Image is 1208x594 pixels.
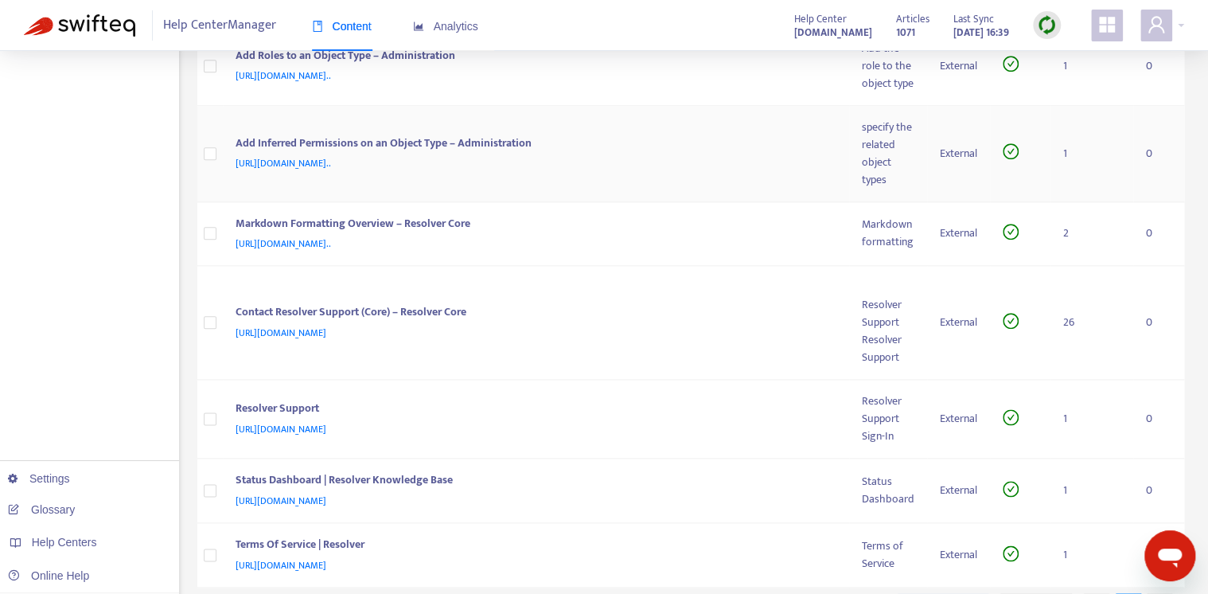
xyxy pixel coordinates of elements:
div: Add Inferred Permissions on an Object Type – Administration [236,135,831,155]
div: External [940,314,977,331]
strong: [DATE] 16:39 [953,24,1009,41]
span: check-circle [1003,409,1019,425]
span: [URL][DOMAIN_NAME] [236,421,326,437]
div: External [940,410,977,428]
div: specify the related object types [862,119,914,189]
span: [URL][DOMAIN_NAME].. [236,68,331,84]
div: External [940,57,977,75]
div: Terms Of Service | Resolver [236,536,831,557]
div: Resolver Support [236,400,831,420]
span: Content [312,20,372,33]
td: 0 [1133,266,1184,380]
div: Markdown formatting [862,216,914,251]
td: 1 [1050,459,1133,523]
td: 1 [1050,27,1133,106]
img: Swifteq [24,14,135,37]
div: External [940,145,977,162]
span: [URL][DOMAIN_NAME] [236,325,326,341]
div: Resolver Support [862,296,914,331]
td: 0 [1133,106,1184,202]
span: user [1147,15,1166,34]
td: 2 [1050,202,1133,267]
span: check-circle [1003,56,1019,72]
span: [URL][DOMAIN_NAME].. [236,155,331,171]
span: check-circle [1003,313,1019,329]
div: External [940,482,977,499]
td: 1 [1050,106,1133,202]
img: sync.dc5367851b00ba804db3.png [1037,15,1057,35]
td: 1 [1050,523,1133,588]
iframe: Button to launch messaging window [1144,530,1195,581]
span: appstore [1097,15,1116,34]
span: check-circle [1003,224,1019,240]
span: Help Centers [32,536,97,549]
div: Markdown Formatting Overview – Resolver Core [236,215,831,236]
td: 0 [1133,202,1184,267]
td: 0 [1133,523,1184,588]
td: 0 [1133,459,1184,523]
div: Terms of Service [862,537,914,573]
span: check-circle [1003,143,1019,159]
div: External [940,546,977,564]
span: area-chart [413,21,424,32]
strong: [DOMAIN_NAME] [794,24,872,41]
a: Settings [8,472,70,485]
div: Add the role to the object type [862,40,914,92]
td: 0 [1133,27,1184,106]
span: [URL][DOMAIN_NAME] [236,493,326,509]
div: External [940,225,977,242]
span: book [312,21,323,32]
a: Glossary [8,503,75,516]
span: Help Center Manager [163,10,276,41]
div: Resolver Support [862,331,914,366]
td: 1 [1050,380,1133,459]
td: 0 [1133,380,1184,459]
span: [URL][DOMAIN_NAME] [236,557,326,573]
span: check-circle [1003,545,1019,561]
div: Resolver Support Sign-In [862,393,914,445]
div: Status Dashboard [862,473,914,508]
a: Online Help [8,569,89,582]
div: Add Roles to an Object Type – Administration [236,47,831,68]
span: [URL][DOMAIN_NAME].. [236,236,331,252]
div: Contact Resolver Support (Core) – Resolver Core [236,303,831,324]
span: Analytics [413,20,478,33]
span: Help Center [794,10,847,28]
span: Last Sync [953,10,994,28]
span: check-circle [1003,481,1019,497]
td: 26 [1050,266,1133,380]
div: Status Dashboard | Resolver Knowledge Base [236,471,831,492]
strong: 1071 [896,24,915,41]
span: Articles [896,10,929,28]
a: [DOMAIN_NAME] [794,23,872,41]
